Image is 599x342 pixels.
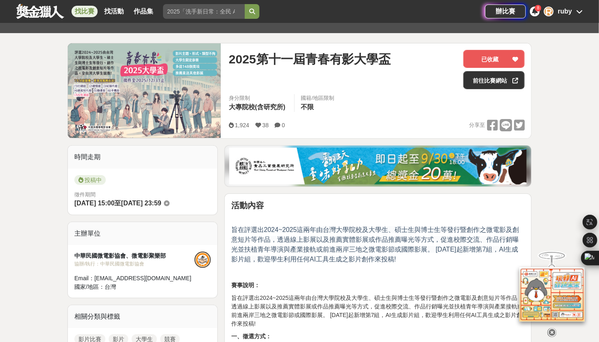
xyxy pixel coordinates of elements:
[74,252,194,260] div: 中華民國微電影協會、微電影聚樂部
[229,103,286,110] span: 大專院校(含研究所)
[519,265,585,320] img: d2146d9a-e6f6-4337-9592-8cefde37ba6b.png
[301,103,314,110] span: 不限
[463,71,525,89] a: 前往比賽網站
[68,305,217,328] div: 相關分類與標籤
[101,6,127,17] a: 找活動
[72,6,98,17] a: 找比賽
[231,226,519,263] span: 旨在評選出2024~2025這兩年由台灣大學院校及大學生、碩士生與博士生等發行暨創作之微電影及創意短片等作品，透過線上影展以及推薦實體影展或作品推薦曝光等方式，促進校際交流、作品行銷曝光並扶植青...
[121,200,161,207] span: [DATE] 23:59
[68,43,221,138] img: Cover Image
[469,119,485,131] span: 分享至
[282,122,285,128] span: 0
[231,333,271,340] strong: 一、徵選方式：
[74,283,105,290] span: 國家/地區：
[74,191,96,198] span: 徵件期間
[74,260,194,268] div: 協辦/執行： 中華民國微電影協會
[463,50,525,68] button: 已收藏
[130,6,156,17] a: 作品集
[163,4,245,19] input: 2025「洗手新日常：全民 ALL IN」洗手歌全台徵選
[229,94,288,102] div: 身分限制
[68,146,217,169] div: 時間走期
[485,4,526,18] a: 辦比賽
[74,274,194,283] div: Email： [EMAIL_ADDRESS][DOMAIN_NAME]
[558,7,572,16] div: ruby
[262,122,269,128] span: 38
[74,175,106,185] span: 投稿中
[537,6,540,10] span: 8
[301,94,335,102] div: 國籍/地區限制
[231,282,260,288] strong: 賽事說明：
[229,148,527,184] img: 1c81a89c-c1b3-4fd6-9c6e-7d29d79abef5.jpg
[231,294,525,328] p: 旨在評選出2024~2025這兩年由台灣大學院校及大學生、碩士生與博士生等發行暨創作之微電影及創意短片等作品，透過線上影展以及推薦實體影展或作品推薦曝光等方式，促進校際交流、作品行銷曝光並扶植青...
[235,122,249,128] span: 1,924
[229,50,391,68] span: 2025第十一屆青春有影大學盃
[114,200,121,207] span: 至
[544,7,554,16] div: R
[68,222,217,245] div: 主辦單位
[231,201,264,210] strong: 活動內容
[105,283,116,290] span: 台灣
[74,200,114,207] span: [DATE] 15:00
